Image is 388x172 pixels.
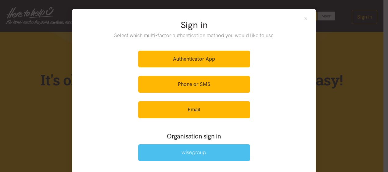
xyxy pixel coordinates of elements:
[181,150,207,156] img: Wise Group
[102,31,286,40] p: Select which multi-factor authentication method you would like to use
[138,76,250,93] a: Phone or SMS
[138,51,250,67] a: Authenticator App
[303,16,308,21] button: Close
[121,132,267,141] h3: Organisation sign in
[102,19,286,31] h2: Sign in
[138,101,250,118] a: Email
